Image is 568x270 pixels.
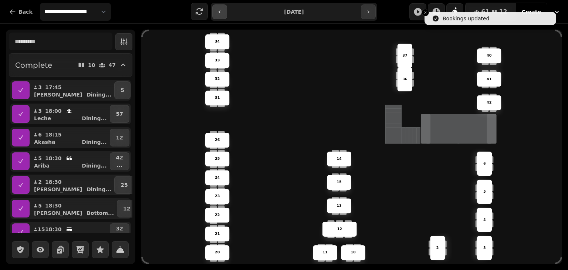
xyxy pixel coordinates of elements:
p: 47 [109,63,116,68]
p: 33 [215,58,220,63]
p: Bottom ... [87,209,114,217]
button: Back [3,3,38,21]
button: 318:00LecheDining... [31,105,108,123]
p: 5 [121,87,124,94]
p: [PERSON_NAME] [34,209,82,217]
p: 10 [351,250,356,255]
button: 317:45[PERSON_NAME]Dining... [31,81,113,99]
button: 6112 [465,3,516,21]
p: Dining ... [82,162,106,169]
p: Ariba [34,162,50,169]
button: 618:15AkashaDining... [31,129,108,146]
p: ... [116,232,123,240]
button: Complete1047 [9,53,132,77]
p: 15 [337,180,342,185]
p: 18:15 [45,131,62,138]
button: 12 [117,200,136,217]
button: 25 [114,176,134,194]
p: 18:30 [45,155,62,162]
p: 42 [116,154,123,161]
p: 13 [337,203,342,208]
button: 518:30[PERSON_NAME]Bottom... [31,200,115,217]
button: Create [516,3,547,21]
p: 3 [483,245,486,250]
p: 5 [38,155,42,162]
p: 11 [323,250,328,255]
p: 23 [215,194,220,199]
p: 12 [337,227,342,232]
p: Dining ... [87,91,111,98]
p: 6 [38,131,42,138]
p: Akasha [34,138,55,146]
p: 32 [215,77,220,82]
p: 26 [215,138,220,143]
p: 57 [116,110,123,118]
button: 5 [114,81,131,99]
p: 2 [436,245,439,250]
p: 5 [483,189,486,194]
p: [PERSON_NAME] [34,91,82,98]
p: 18:30 [45,226,62,233]
button: 57 [110,105,129,123]
p: 31 [215,95,220,101]
p: 22 [215,213,220,218]
p: 18:30 [45,178,62,186]
p: 37 [402,53,407,58]
p: Dining ... [87,186,111,193]
h2: Complete [15,60,52,70]
p: 5 [38,202,42,209]
p: 25 [121,181,128,189]
p: 21 [215,231,220,236]
p: Leche [34,115,51,122]
p: 34 [215,39,220,44]
button: 218:30[PERSON_NAME]Dining... [31,176,113,194]
button: 42... [110,152,129,170]
span: Back [18,9,33,14]
p: 17:45 [45,84,62,91]
p: 18:00 [45,107,62,115]
p: 25 [215,156,220,162]
button: 12 [110,129,129,146]
div: Bookings updated [443,15,489,22]
button: 1518:30AmiraDining... [31,223,108,241]
button: 32... [110,223,129,241]
button: Close toast [422,9,429,16]
p: 12 [123,205,130,212]
button: 518:30AribaDining... [31,152,108,170]
p: 32 [116,225,123,232]
p: 40 [487,53,491,58]
p: 6 [483,161,486,166]
p: 3 [38,107,42,115]
p: 41 [487,77,491,82]
p: 14 [337,156,342,162]
p: 18:30 [45,202,62,209]
p: Dining ... [82,115,106,122]
p: 12 [116,134,123,141]
p: 20 [215,250,220,255]
p: 10 [88,63,95,68]
p: 4 [483,217,486,222]
p: 3 [38,84,42,91]
p: 2 [38,178,42,186]
p: ... [116,161,123,169]
p: 42 [487,100,491,105]
p: 24 [215,175,220,180]
p: [PERSON_NAME] [34,186,82,193]
p: 36 [402,77,407,82]
p: 15 [38,226,42,233]
p: Dining ... [82,138,106,146]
